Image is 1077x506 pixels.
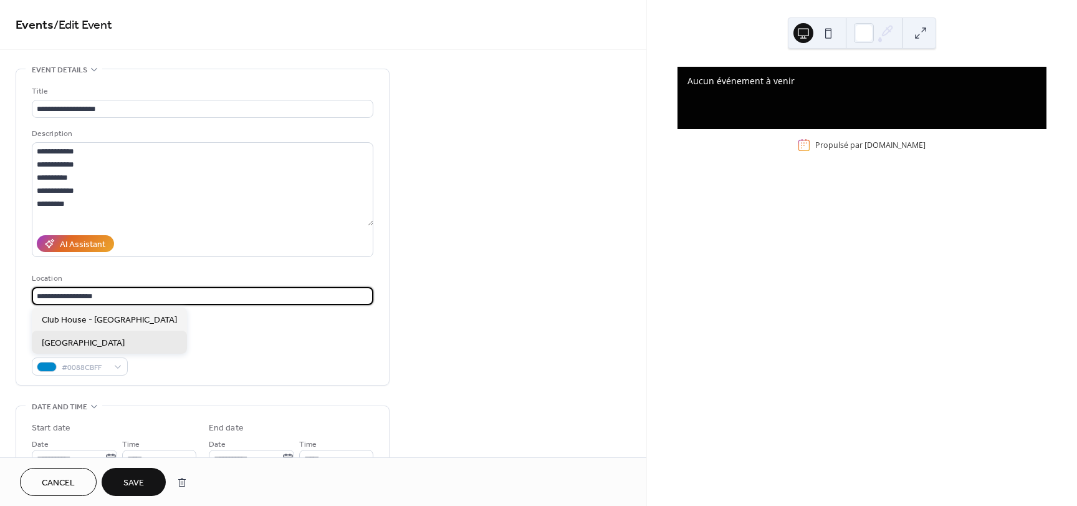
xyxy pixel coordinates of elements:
[42,477,75,490] span: Cancel
[209,422,244,435] div: End date
[32,127,371,140] div: Description
[123,477,144,490] span: Save
[32,85,371,98] div: Title
[32,422,70,435] div: Start date
[20,468,97,496] button: Cancel
[37,235,114,252] button: AI Assistant
[864,140,926,150] a: [DOMAIN_NAME]
[60,238,105,251] div: AI Assistant
[32,64,87,77] span: Event details
[32,401,87,414] span: Date and time
[687,74,1036,87] div: Aucun événement à venir
[54,13,112,37] span: / Edit Event
[42,337,125,350] span: [GEOGRAPHIC_DATA]
[122,438,140,451] span: Time
[42,314,177,327] span: Club House - [GEOGRAPHIC_DATA]
[102,468,166,496] button: Save
[16,13,54,37] a: Events
[62,361,108,374] span: #0088CBFF
[32,438,49,451] span: Date
[32,272,371,285] div: Location
[815,140,926,150] div: Propulsé par
[32,343,125,356] div: Event color
[209,438,226,451] span: Date
[299,438,317,451] span: Time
